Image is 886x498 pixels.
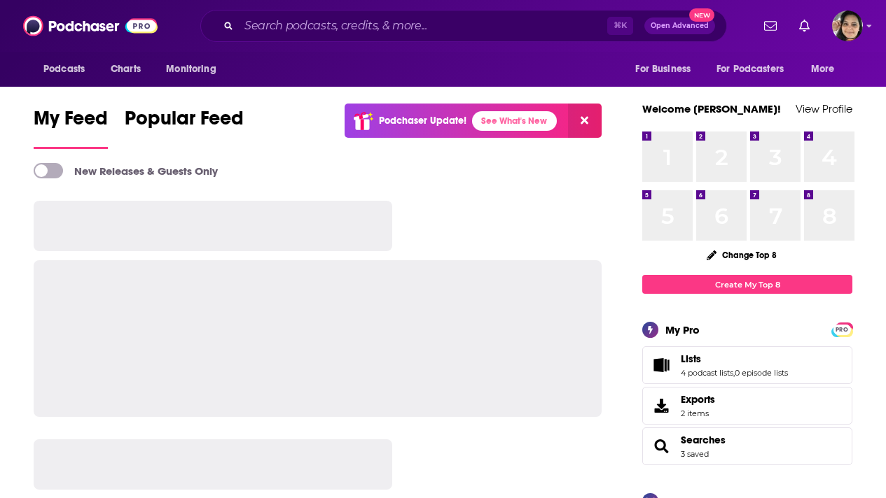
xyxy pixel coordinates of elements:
[642,427,852,465] span: Searches
[166,59,216,79] span: Monitoring
[794,14,815,38] a: Show notifications dropdown
[200,10,727,42] div: Search podcasts, credits, & more...
[681,449,709,459] a: 3 saved
[717,59,784,79] span: For Podcasters
[832,10,863,41] span: Logged in as shelbyjanner
[125,106,244,138] span: Popular Feed
[681,408,715,418] span: 2 items
[34,56,103,83] button: open menu
[34,163,218,178] a: New Releases & Guests Only
[125,106,244,149] a: Popular Feed
[642,346,852,384] span: Lists
[647,396,675,415] span: Exports
[43,59,85,79] span: Podcasts
[472,111,557,131] a: See What's New
[681,353,788,365] a: Lists
[647,436,675,456] a: Searches
[651,22,709,29] span: Open Advanced
[698,246,785,264] button: Change Top 8
[665,323,700,336] div: My Pro
[759,14,782,38] a: Show notifications dropdown
[34,106,108,138] span: My Feed
[23,13,158,39] img: Podchaser - Follow, Share and Rate Podcasts
[379,115,466,127] p: Podchaser Update!
[833,325,850,335] span: PRO
[801,56,852,83] button: open menu
[832,10,863,41] button: Show profile menu
[642,102,781,115] a: Welcome [PERSON_NAME]!
[644,17,715,34] button: Open AdvancedNew
[735,368,788,378] a: 0 episode lists
[607,17,633,35] span: ⌘ K
[681,434,726,446] a: Searches
[34,106,108,149] a: My Feed
[707,56,804,83] button: open menu
[833,324,850,334] a: PRO
[642,387,852,425] a: Exports
[681,393,715,406] span: Exports
[796,102,852,115] a: View Profile
[647,355,675,375] a: Lists
[642,275,852,294] a: Create My Top 8
[733,368,735,378] span: ,
[681,368,733,378] a: 4 podcast lists
[811,59,835,79] span: More
[832,10,863,41] img: User Profile
[635,59,691,79] span: For Business
[102,56,149,83] a: Charts
[681,353,701,365] span: Lists
[111,59,141,79] span: Charts
[689,8,714,22] span: New
[156,56,234,83] button: open menu
[239,15,607,37] input: Search podcasts, credits, & more...
[625,56,708,83] button: open menu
